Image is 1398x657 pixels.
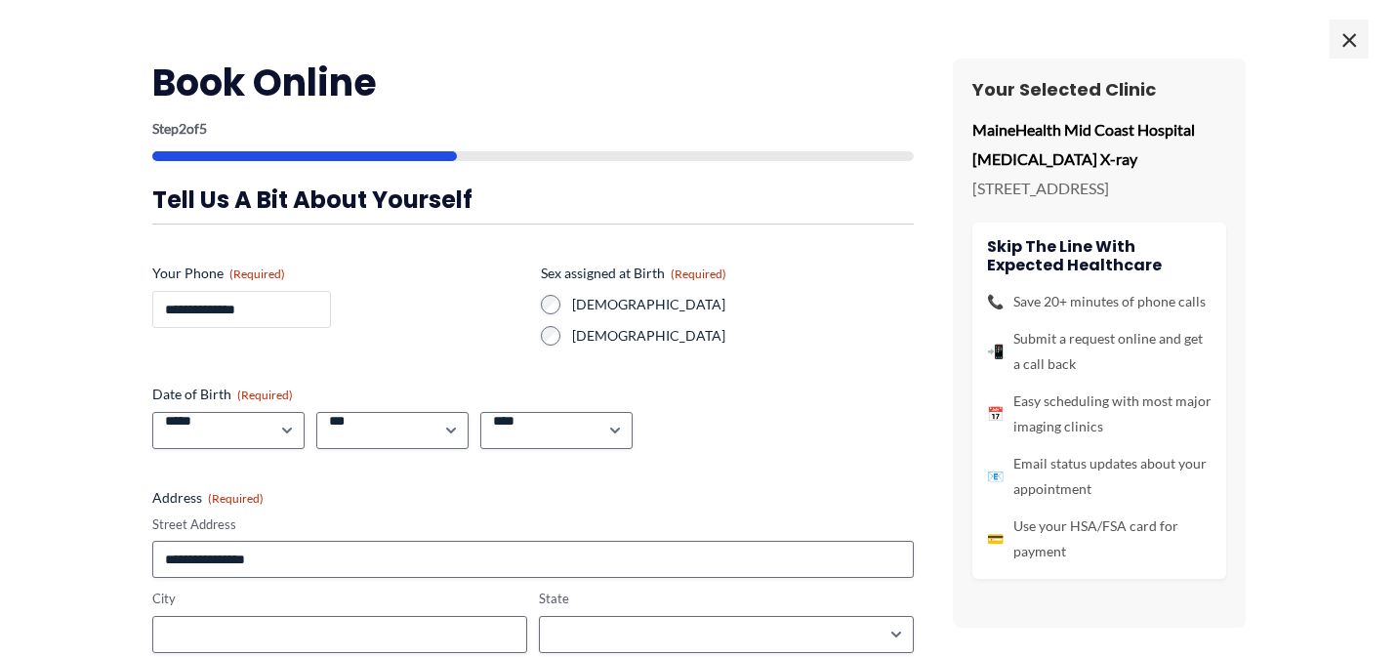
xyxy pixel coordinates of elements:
[572,326,914,346] label: [DEMOGRAPHIC_DATA]
[572,295,914,314] label: [DEMOGRAPHIC_DATA]
[972,115,1226,173] p: MaineHealth Mid Coast Hospital [MEDICAL_DATA] X-ray
[987,401,1004,427] span: 📅
[972,78,1226,101] h3: Your Selected Clinic
[987,389,1212,439] li: Easy scheduling with most major imaging clinics
[539,590,914,608] label: State
[541,264,726,283] legend: Sex assigned at Birth
[987,513,1212,564] li: Use your HSA/FSA card for payment
[152,59,914,106] h2: Book Online
[987,339,1004,364] span: 📲
[987,451,1212,502] li: Email status updates about your appointment
[987,326,1212,377] li: Submit a request online and get a call back
[152,185,914,215] h3: Tell us a bit about yourself
[237,388,293,402] span: (Required)
[987,464,1004,489] span: 📧
[179,120,186,137] span: 2
[671,267,726,281] span: (Required)
[152,385,293,404] legend: Date of Birth
[152,264,525,283] label: Your Phone
[987,289,1212,314] li: Save 20+ minutes of phone calls
[987,237,1212,274] h4: Skip the line with Expected Healthcare
[229,267,285,281] span: (Required)
[987,526,1004,552] span: 💳
[152,488,264,508] legend: Address
[1330,20,1369,59] span: ×
[152,590,527,608] label: City
[152,122,914,136] p: Step of
[199,120,207,137] span: 5
[208,491,264,506] span: (Required)
[152,515,914,534] label: Street Address
[987,289,1004,314] span: 📞
[972,174,1226,203] p: [STREET_ADDRESS]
